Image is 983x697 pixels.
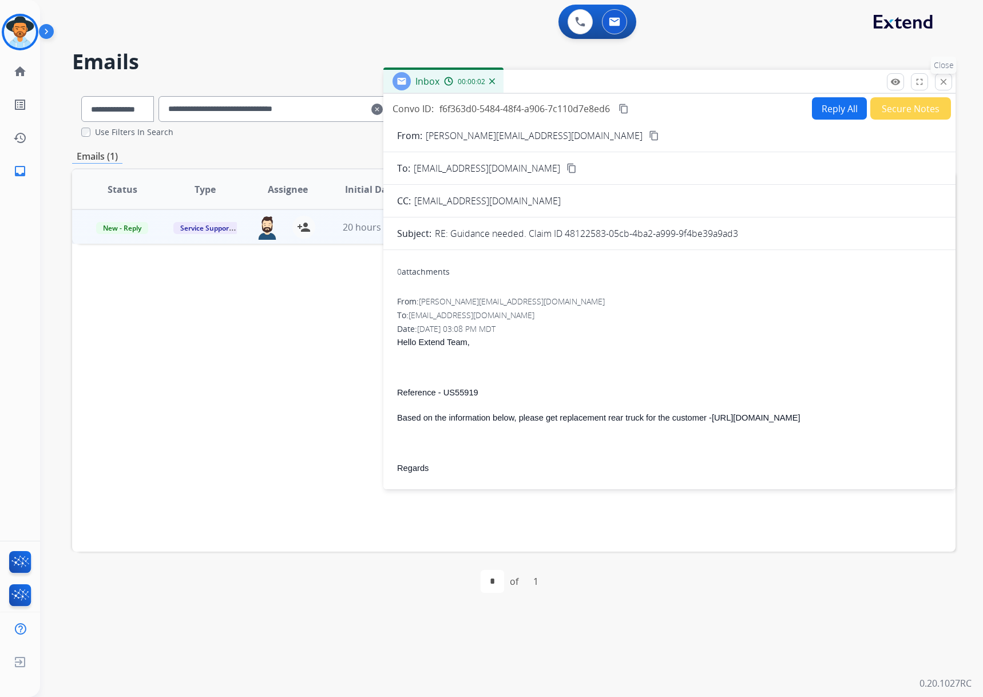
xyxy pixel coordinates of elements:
[919,676,972,690] p: 0.20.1027RC
[649,130,659,141] mat-icon: content_copy
[13,164,27,178] mat-icon: inbox
[419,296,605,307] span: [PERSON_NAME][EMAIL_ADDRESS][DOMAIN_NAME]
[397,310,942,321] div: To:
[414,195,561,207] span: [EMAIL_ADDRESS][DOMAIN_NAME]
[108,183,137,196] span: Status
[890,77,901,87] mat-icon: remove_red_eye
[343,221,399,233] span: 20 hours ago
[397,266,402,277] span: 0
[13,98,27,112] mat-icon: list_alt
[95,126,173,138] label: Use Filters In Search
[397,413,800,422] span: Based on the information below, please get replacement rear truck for the customer -
[935,73,952,90] button: Close
[415,75,439,88] span: Inbox
[393,102,434,116] p: Convo ID:
[712,413,800,422] a: [URL][DOMAIN_NAME]
[524,570,548,593] div: 1
[72,149,122,164] p: Emails (1)
[256,216,279,240] img: agent-avatar
[4,16,36,48] img: avatar
[13,65,27,78] mat-icon: home
[414,161,560,175] span: [EMAIL_ADDRESS][DOMAIN_NAME]
[397,338,470,347] span: Hello Extend Team,
[619,104,629,114] mat-icon: content_copy
[458,77,485,86] span: 00:00:02
[397,161,410,175] p: To:
[409,310,534,320] span: [EMAIL_ADDRESS][DOMAIN_NAME]
[173,222,239,234] span: Service Support
[96,222,148,234] span: New - Reply
[195,183,216,196] span: Type
[397,227,431,240] p: Subject:
[397,489,466,498] span: [PERSON_NAME]
[566,163,577,173] mat-icon: content_copy
[426,129,643,142] p: [PERSON_NAME][EMAIL_ADDRESS][DOMAIN_NAME]
[297,220,311,234] mat-icon: person_add
[397,464,429,473] span: Regards
[417,323,496,334] span: [DATE] 03:08 PM MDT
[13,131,27,145] mat-icon: history
[439,102,610,115] span: f6f363d0-5484-48f4-a906-7c110d7e8ed6
[268,183,308,196] span: Assignee
[397,323,942,335] div: Date:
[510,575,518,588] div: of
[397,388,478,397] span: Reference - US55919
[870,97,951,120] button: Secure Notes
[931,57,957,74] p: Close
[435,227,738,240] p: RE: Guidance needed. Claim ID 48122583-05cb-4ba2-a999-9f4be39a9ad3
[397,129,422,142] p: From:
[397,296,942,307] div: From:
[371,102,383,116] mat-icon: clear
[397,266,450,278] div: attachments
[397,194,411,208] p: CC:
[938,77,949,87] mat-icon: close
[812,97,867,120] button: Reply All
[345,183,397,196] span: Initial Date
[72,50,956,73] h2: Emails
[914,77,925,87] mat-icon: fullscreen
